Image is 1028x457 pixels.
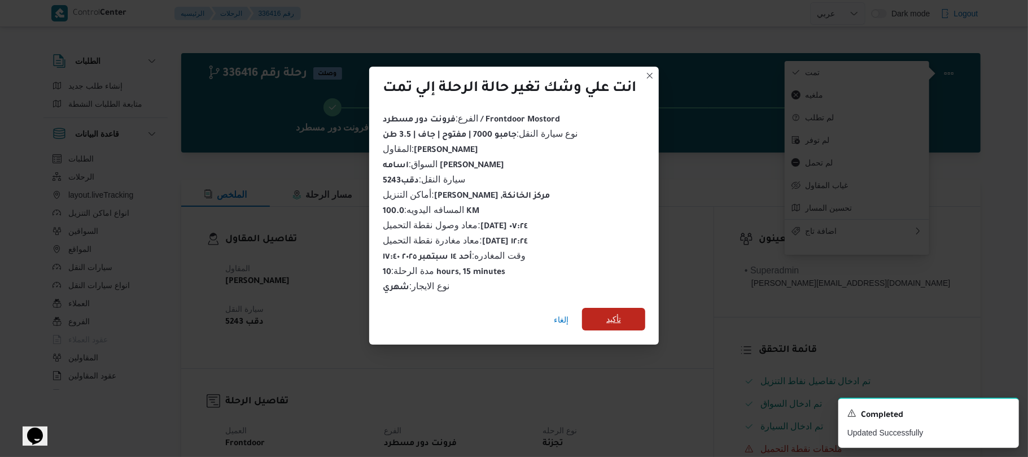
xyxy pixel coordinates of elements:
div: Notification [847,408,1010,423]
p: Updated Successfully [847,427,1010,439]
span: المسافه اليدويه : [383,205,479,215]
b: فرونت دور مسطرد / Frontdoor Mostord [383,116,560,125]
b: [PERSON_NAME] [414,146,478,155]
b: شهري [383,284,409,293]
button: إلغاء [549,308,573,331]
iframe: chat widget [11,412,47,446]
span: السواق : [383,159,504,169]
b: أحد ١٤ سبتمبر ٢٠٢٥ ١٧:٤٠ [383,253,472,262]
span: الفرع : [383,114,560,123]
span: وقت المغادره : [383,251,526,260]
b: [PERSON_NAME] ,مركز الخانكة [434,192,550,201]
b: 100.0 KM [383,207,479,216]
span: معاد مغادرة نقطة التحميل : [383,236,528,245]
button: تأكيد [582,308,645,330]
button: Closes this modal window [643,69,657,82]
span: Completed [861,409,903,423]
span: إلغاء [554,313,568,327]
span: أماكن التنزيل : [383,190,550,199]
div: انت علي وشك تغير حالة الرحلة إلي تمت [383,80,636,98]
b: جامبو 7000 | مفتوح | جاف | 3.5 طن [383,131,517,140]
span: نوع سيارة النقل : [383,129,578,138]
b: دقب5243 [383,177,419,186]
span: تأكيد [606,312,621,326]
span: المقاول : [383,144,478,154]
b: [DATE] ٠٧:٢٤ [480,223,528,232]
b: [DATE] ١٢:٢٤ [482,238,528,247]
span: مدة الرحلة : [383,266,505,276]
b: 10 hours, 15 minutes [383,268,505,277]
span: سيارة النقل : [383,175,465,184]
span: نوع الايجار : [383,281,449,291]
span: معاد وصول نقطة التحميل : [383,220,528,230]
b: اسامه [PERSON_NAME] [383,162,504,171]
